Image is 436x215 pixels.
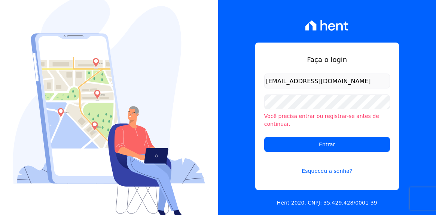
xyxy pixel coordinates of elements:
p: Hent 2020. CNPJ: 35.429.428/0001-39 [277,199,377,207]
li: Você precisa entrar ou registrar-se antes de continuar. [264,112,390,128]
input: Email [264,74,390,88]
a: Esqueceu a senha? [264,158,390,175]
input: Entrar [264,137,390,152]
h1: Faça o login [264,54,390,65]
